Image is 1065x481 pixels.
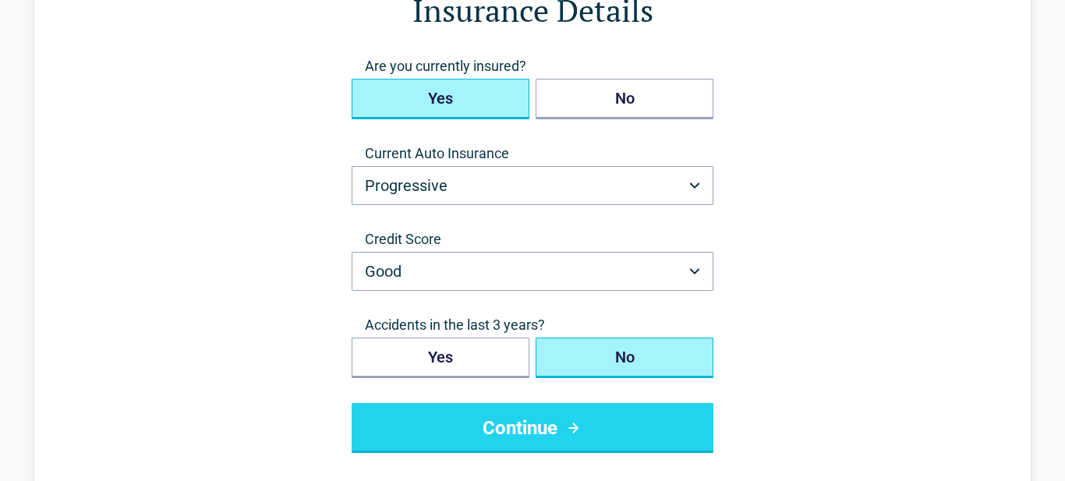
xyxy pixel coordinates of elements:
[352,316,713,334] span: Accidents in the last 3 years?
[352,57,713,76] span: Are you currently insured?
[352,79,529,119] button: Yes
[352,403,713,453] button: Continue
[536,338,713,378] button: No
[352,230,713,249] label: Credit Score
[352,144,713,163] label: Current Auto Insurance
[352,338,529,378] button: Yes
[536,79,713,119] button: No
